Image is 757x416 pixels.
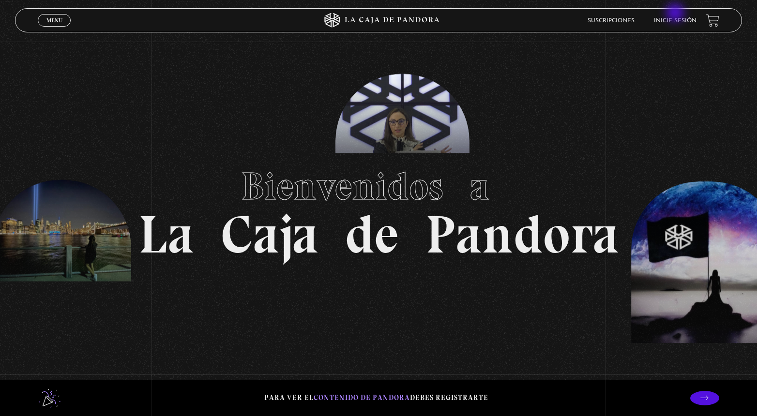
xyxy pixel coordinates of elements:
span: contenido de Pandora [314,393,410,402]
span: Bienvenidos a [241,163,516,209]
a: View your shopping cart [706,14,719,27]
span: Menu [46,17,62,23]
a: Inicie sesión [654,18,696,24]
span: Cerrar [43,26,66,32]
h1: La Caja de Pandora [138,155,619,261]
p: Para ver el debes registrarte [264,391,488,404]
a: Suscripciones [588,18,635,24]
